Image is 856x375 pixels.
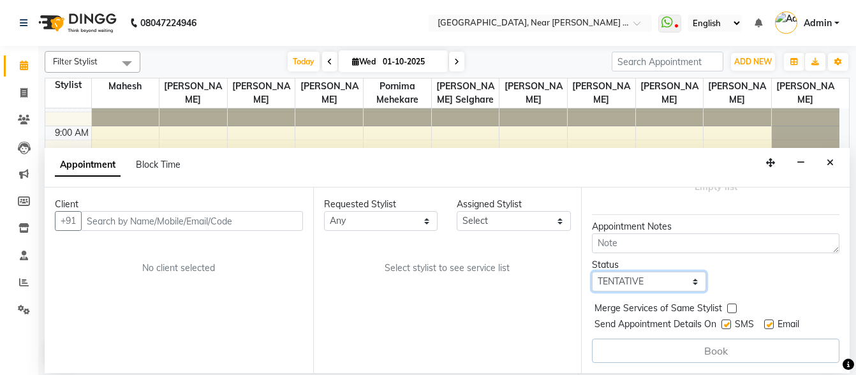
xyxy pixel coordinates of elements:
[385,261,510,275] span: Select stylist to see service list
[499,78,567,108] span: [PERSON_NAME]
[324,198,438,211] div: Requested Stylist
[778,318,799,334] span: Email
[457,198,571,211] div: Assigned Stylist
[92,78,159,94] span: Mahesh
[568,78,635,108] span: [PERSON_NAME]
[85,261,272,275] div: No client selected
[612,52,723,71] input: Search Appointment
[821,153,839,173] button: Close
[55,198,303,211] div: Client
[379,52,443,71] input: 2025-10-01
[735,318,754,334] span: SMS
[159,78,227,108] span: [PERSON_NAME]
[636,78,704,108] span: [PERSON_NAME]
[81,211,303,231] input: Search by Name/Mobile/Email/Code
[592,258,706,272] div: Status
[295,78,363,108] span: [PERSON_NAME]
[594,318,716,334] span: Send Appointment Details On
[140,5,196,41] b: 08047224946
[804,17,832,30] span: Admin
[136,159,181,170] span: Block Time
[734,57,772,66] span: ADD NEW
[228,78,295,108] span: [PERSON_NAME]
[432,78,499,108] span: [PERSON_NAME] Selghare
[288,52,320,71] span: Today
[45,78,91,92] div: Stylist
[592,220,839,233] div: Appointment Notes
[704,78,771,108] span: [PERSON_NAME]
[33,5,120,41] img: logo
[55,154,121,177] span: Appointment
[52,126,91,140] div: 9:00 AM
[594,302,722,318] span: Merge Services of Same Stylist
[775,11,797,34] img: Admin
[772,78,839,108] span: [PERSON_NAME]
[731,53,775,71] button: ADD NEW
[364,78,431,108] span: Pornima Mehekare
[53,56,98,66] span: Filter Stylist
[55,211,82,231] button: +91
[349,57,379,66] span: Wed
